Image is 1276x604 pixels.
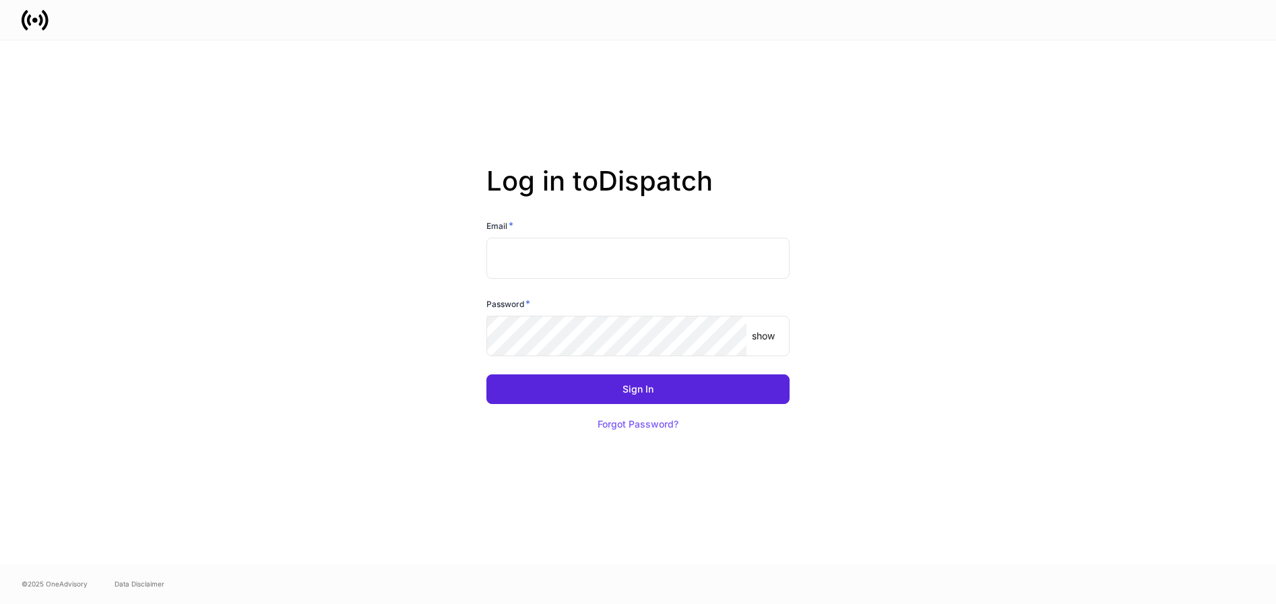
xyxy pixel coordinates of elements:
[752,329,775,343] p: show
[486,297,530,310] h6: Password
[598,420,678,429] div: Forgot Password?
[581,409,695,439] button: Forgot Password?
[115,578,164,589] a: Data Disclaimer
[486,374,790,404] button: Sign In
[486,165,790,219] h2: Log in to Dispatch
[486,219,513,232] h6: Email
[22,578,88,589] span: © 2025 OneAdvisory
[623,384,653,394] div: Sign In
